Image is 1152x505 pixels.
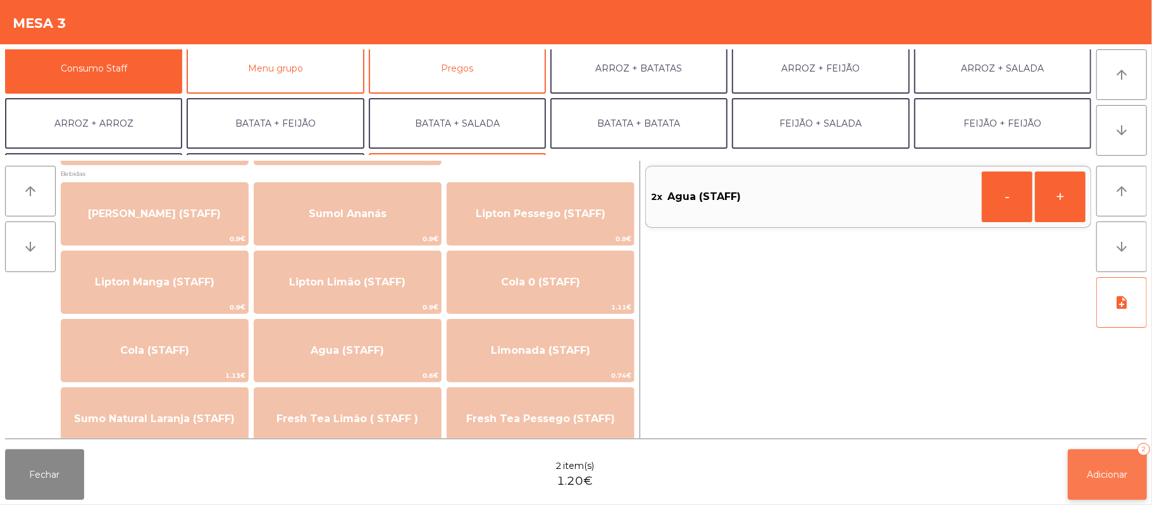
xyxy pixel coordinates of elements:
[254,233,441,245] span: 0.9€
[557,473,593,490] span: 1.20€
[563,459,594,473] span: item(s)
[1096,221,1147,272] button: arrow_downward
[369,98,546,149] button: BATATA + SALADA
[550,43,728,94] button: ARROZ + BATATAS
[254,438,441,450] span: 0.45€
[491,344,590,356] span: Limonada (STAFF)
[187,153,364,204] button: EXTRAS UBER
[61,438,248,450] span: 2.03€
[1035,171,1086,222] button: +
[1096,105,1147,156] button: arrow_downward
[1096,166,1147,216] button: arrow_upward
[447,233,634,245] span: 0.9€
[369,153,546,204] button: COMBOAS
[1087,469,1128,480] span: Adicionar
[447,438,634,450] span: 0.9€
[23,239,38,254] i: arrow_downward
[732,43,909,94] button: ARROZ + FEIJÃO
[476,208,605,220] span: Lipton Pessego (STAFF)
[95,276,214,288] span: Lipton Manga (STAFF)
[1114,295,1129,310] i: note_add
[1096,49,1147,100] button: arrow_upward
[61,168,635,180] span: Bebidas
[61,301,248,313] span: 0.9€
[5,221,56,272] button: arrow_downward
[5,153,182,204] button: SALADA + SALADA
[732,98,909,149] button: FEIJÃO + SALADA
[5,449,84,500] button: Fechar
[311,344,384,356] span: Agua (STAFF)
[187,43,364,94] button: Menu grupo
[254,301,441,313] span: 0.9€
[5,166,56,216] button: arrow_upward
[187,98,364,149] button: BATATA + FEIJÃO
[501,276,580,288] span: Cola 0 (STAFF)
[61,233,248,245] span: 0.9€
[982,171,1032,222] button: -
[667,187,741,206] span: Agua (STAFF)
[914,43,1091,94] button: ARROZ + SALADA
[1096,277,1147,328] button: note_add
[555,459,562,473] span: 2
[5,43,182,94] button: Consumo Staff
[74,413,235,425] span: Sumo Natural Laranja (STAFF)
[1114,239,1129,254] i: arrow_downward
[13,14,66,33] h4: Mesa 3
[254,370,441,382] span: 0.6€
[550,98,728,149] button: BATATA + BATATA
[289,276,406,288] span: Lipton Limão (STAFF)
[1114,184,1129,199] i: arrow_upward
[276,413,418,425] span: Fresh Tea Limão ( STAFF )
[466,413,615,425] span: Fresh Tea Pessego (STAFF)
[61,370,248,382] span: 1.13€
[447,370,634,382] span: 0.74€
[914,98,1091,149] button: FEIJÃO + FEIJÃO
[651,187,662,206] span: 2x
[5,98,182,149] button: ARROZ + ARROZ
[1114,123,1129,138] i: arrow_downward
[369,43,546,94] button: Pregos
[309,208,387,220] span: Sumol Ananás
[1068,449,1147,500] button: Adicionar2
[447,301,634,313] span: 1.11€
[1114,67,1129,82] i: arrow_upward
[120,344,189,356] span: Cola (STAFF)
[88,208,221,220] span: [PERSON_NAME] (STAFF)
[23,184,38,199] i: arrow_upward
[1137,443,1150,456] div: 2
